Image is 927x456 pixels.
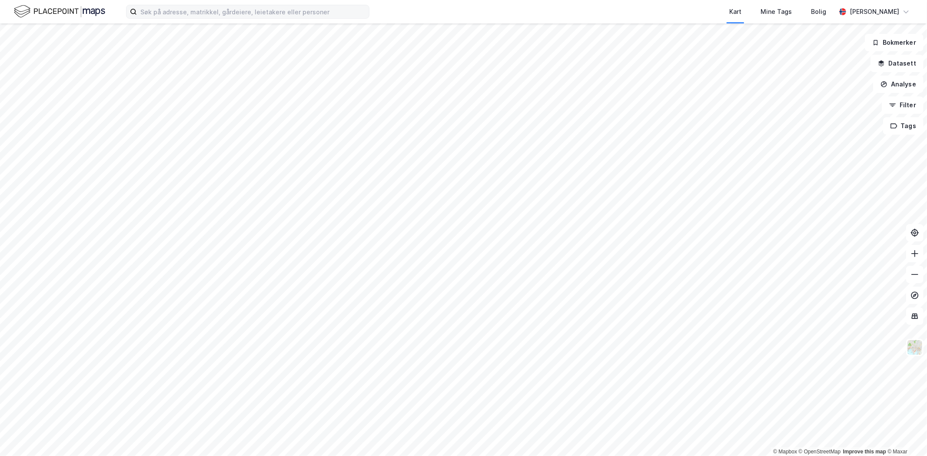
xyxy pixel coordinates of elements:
button: Filter [882,96,924,114]
div: [PERSON_NAME] [850,7,899,17]
button: Datasett [871,55,924,72]
div: Mine Tags [761,7,792,17]
input: Søk på adresse, matrikkel, gårdeiere, leietakere eller personer [137,5,369,18]
div: Kart [729,7,741,17]
div: Bolig [811,7,826,17]
a: Mapbox [773,449,797,455]
a: OpenStreetMap [799,449,841,455]
button: Bokmerker [865,34,924,51]
img: Z [907,339,923,356]
iframe: Chat Widget [884,414,927,456]
div: Kontrollprogram for chat [884,414,927,456]
img: logo.f888ab2527a4732fd821a326f86c7f29.svg [14,4,105,19]
button: Analyse [873,76,924,93]
button: Tags [883,117,924,135]
a: Improve this map [843,449,886,455]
